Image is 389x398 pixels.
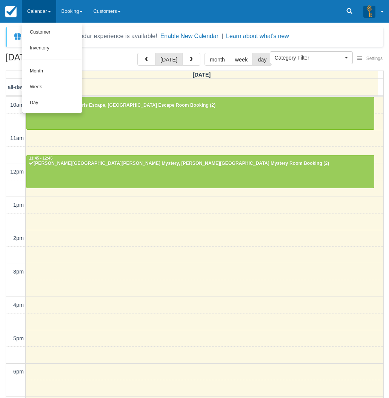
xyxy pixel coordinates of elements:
button: Enable New Calendar [160,32,218,40]
span: | [221,33,223,39]
span: 4pm [13,302,24,308]
span: 5pm [13,335,24,341]
div: [PERSON_NAME] - Paris Escape, [GEOGRAPHIC_DATA] Escape Room Booking (2) [29,103,372,109]
button: Category Filter [270,51,353,64]
span: 11am [10,135,24,141]
span: Settings [366,56,383,61]
span: 2pm [13,235,24,241]
a: 10:00 - 11:00[PERSON_NAME] - Paris Escape, [GEOGRAPHIC_DATA] Escape Room Booking (2) [26,97,374,130]
a: Week [22,79,82,95]
a: Day [22,95,82,111]
span: all-day [8,84,24,90]
a: 11:45 - 12:45[PERSON_NAME][GEOGRAPHIC_DATA][PERSON_NAME] Mystery, [PERSON_NAME][GEOGRAPHIC_DATA] ... [26,155,374,188]
ul: Calendar [22,23,82,113]
h2: [DATE] [6,53,101,67]
a: Learn about what's new [226,33,289,39]
span: 6pm [13,369,24,375]
div: [PERSON_NAME][GEOGRAPHIC_DATA][PERSON_NAME] Mystery, [PERSON_NAME][GEOGRAPHIC_DATA] Mystery Room ... [29,161,372,167]
span: 12pm [10,169,24,175]
button: day [252,53,272,66]
div: A new Booking Calendar experience is available! [25,32,157,41]
button: Settings [353,53,387,64]
button: [DATE] [155,53,183,66]
img: A3 [363,5,375,17]
a: Month [22,63,82,79]
img: checkfront-main-nav-mini-logo.png [5,6,17,17]
button: week [230,53,253,66]
span: 3pm [13,269,24,275]
span: [DATE] [193,72,211,78]
span: 1pm [13,202,24,208]
button: month [204,53,230,66]
span: 10am [10,102,24,108]
span: Category Filter [275,54,343,61]
a: Customer [22,25,82,40]
a: Inventory [22,40,82,56]
span: 11:45 - 12:45 [29,156,52,160]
